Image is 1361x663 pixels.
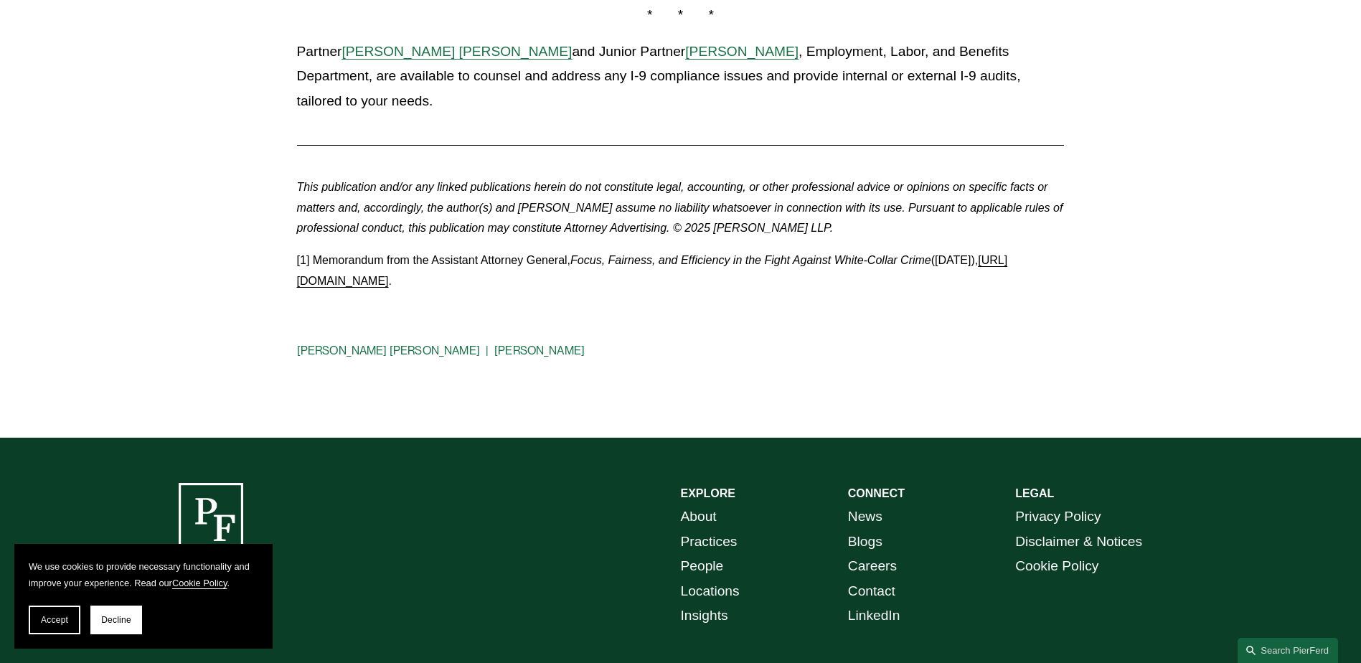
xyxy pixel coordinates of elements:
section: Cookie banner [14,544,273,649]
a: Insights [681,603,728,629]
a: People [681,554,724,579]
strong: CONNECT [848,487,905,499]
p: [1] Memorandum from the Assistant Attorney General, ([DATE]), . [297,250,1065,292]
a: [PERSON_NAME] [494,344,585,357]
strong: LEGAL [1015,487,1054,499]
em: Focus, Fairness, and Efficiency in the Fight Against White-Collar Crime [570,254,931,266]
a: [PERSON_NAME] [PERSON_NAME] [342,44,572,59]
a: Blogs [848,530,882,555]
a: Cookie Policy [1015,554,1098,579]
span: Decline [101,615,131,625]
strong: EXPLORE [681,487,735,499]
a: Disclaimer & Notices [1015,530,1142,555]
a: Contact [848,579,895,604]
a: [URL][DOMAIN_NAME] [297,254,1008,287]
a: LinkedIn [848,603,900,629]
a: Cookie Policy [172,578,227,588]
a: Privacy Policy [1015,504,1101,530]
button: Decline [90,606,142,634]
span: Accept [41,615,68,625]
a: About [681,504,717,530]
button: Accept [29,606,80,634]
p: We use cookies to provide necessary functionality and improve your experience. Read our . [29,558,258,591]
a: [PERSON_NAME] [PERSON_NAME] [297,344,480,357]
a: Locations [681,579,740,604]
a: News [848,504,882,530]
a: [PERSON_NAME] [685,44,799,59]
p: Partner and Junior Partner , Employment, Labor, and Benefits Department, are available to counsel... [297,39,1065,114]
a: Practices [681,530,738,555]
em: This publication and/or any linked publications herein do not constitute legal, accounting, or ot... [297,181,1066,235]
a: Careers [848,554,897,579]
a: Search this site [1238,638,1338,663]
